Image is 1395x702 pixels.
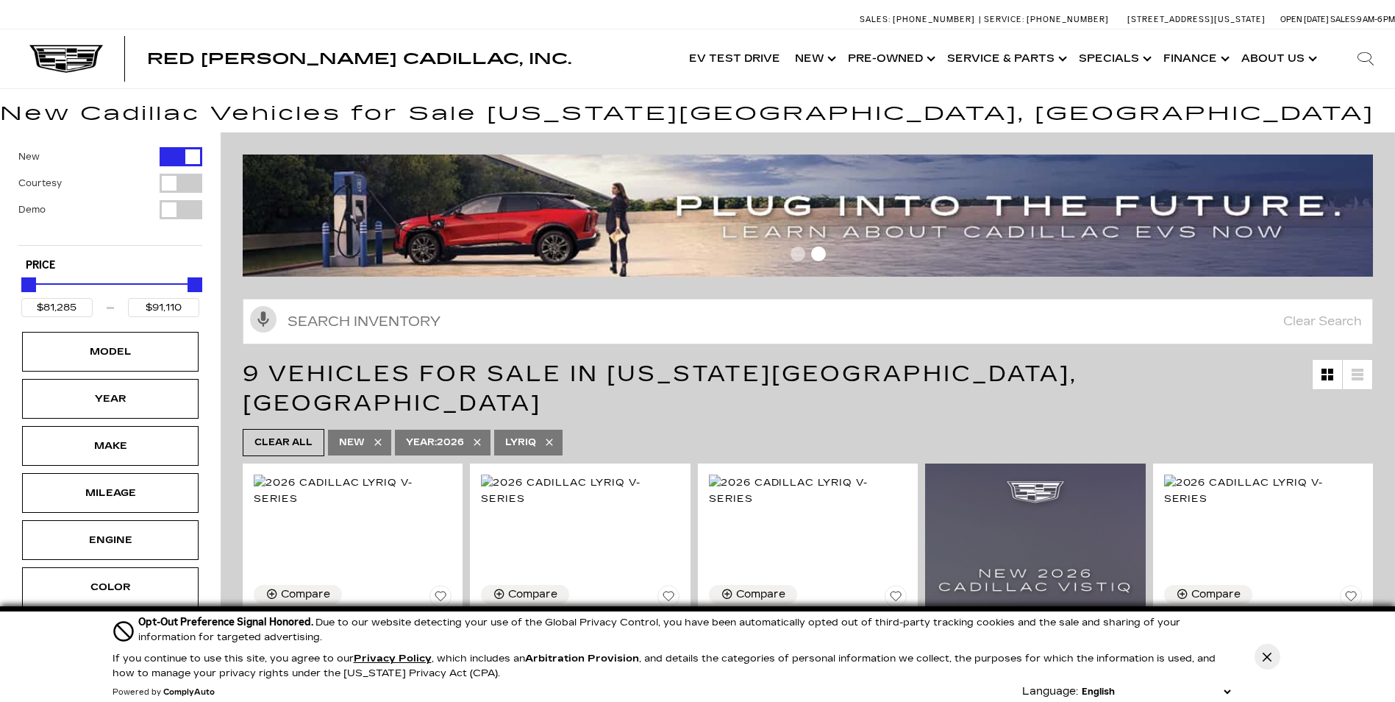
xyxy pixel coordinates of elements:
a: Sales: [PHONE_NUMBER] [860,15,979,24]
div: Price [21,272,199,317]
input: Maximum [128,298,199,317]
img: 2026 Cadillac LYRIQ V-Series [481,475,679,507]
div: Model [74,344,147,360]
span: Go to slide 1 [791,247,805,261]
div: Compare [508,588,557,601]
div: Compare [281,588,330,601]
span: Open [DATE] [1280,15,1329,24]
a: Grid View [1313,360,1342,389]
button: Compare Vehicle [709,585,797,604]
a: Finance [1156,29,1234,88]
u: Privacy Policy [354,653,432,664]
img: 2026 Cadillac LYRIQ V-Series [709,475,907,507]
strong: Arbitration Provision [525,653,639,664]
img: 2026 Cadillac LYRIQ V-Series [1164,475,1362,507]
div: YearYear [22,379,199,419]
div: Maximum Price [188,277,202,292]
div: Compare [1191,588,1241,601]
span: 9 Vehicles for Sale in [US_STATE][GEOGRAPHIC_DATA], [GEOGRAPHIC_DATA] [243,361,1077,416]
span: [PHONE_NUMBER] [1027,15,1109,24]
a: About Us [1234,29,1321,88]
div: Due to our website detecting your use of the Global Privacy Control, you have been automatically ... [138,614,1234,645]
img: Cadillac Dark Logo with Cadillac White Text [29,45,103,73]
a: ComplyAuto [163,688,215,697]
span: New [339,433,365,452]
button: Save Vehicle [429,585,452,613]
div: Year [74,391,147,407]
label: New [18,149,40,164]
button: Save Vehicle [1340,585,1362,613]
div: Language: [1022,687,1078,697]
span: Clear All [254,433,313,452]
a: EV Test Drive [682,29,788,88]
a: Specials [1071,29,1156,88]
button: Save Vehicle [885,585,907,613]
h5: Price [26,259,195,272]
span: Go to slide 2 [811,247,826,261]
div: EngineEngine [22,520,199,560]
input: Search Inventory [243,299,1373,344]
button: Compare Vehicle [481,585,569,604]
span: 9 AM-6 PM [1357,15,1395,24]
span: Sales: [1330,15,1357,24]
a: Service: [PHONE_NUMBER] [979,15,1113,24]
input: Minimum [21,298,93,317]
span: Service: [984,15,1024,24]
div: ColorColor [22,567,199,607]
button: Compare Vehicle [1164,585,1252,604]
span: [PHONE_NUMBER] [893,15,975,24]
div: ModelModel [22,332,199,372]
span: Opt-Out Preference Signal Honored . [138,616,315,628]
div: Compare [736,588,785,601]
a: Service & Parts [940,29,1071,88]
div: Color [74,579,147,595]
button: Close Button [1255,644,1280,670]
span: Year : [406,437,437,447]
span: LYRIQ [505,433,536,452]
a: Pre-Owned [841,29,940,88]
label: Demo [18,202,46,217]
button: Save Vehicle [657,585,679,613]
p: If you continue to use this site, you agree to our , which includes an , and details the categori... [113,653,1216,679]
label: Courtesy [18,176,62,191]
div: Make [74,438,147,454]
a: New [788,29,841,88]
div: MakeMake [22,426,199,466]
div: Engine [74,532,147,548]
div: Powered by [113,688,215,697]
a: Red [PERSON_NAME] Cadillac, Inc. [147,52,571,66]
div: Search [1336,29,1395,88]
div: Mileage [74,485,147,501]
span: Sales: [860,15,891,24]
div: Filter by Vehicle Type [18,147,202,245]
a: [STREET_ADDRESS][US_STATE] [1127,15,1266,24]
div: MileageMileage [22,473,199,513]
button: Compare Vehicle [254,585,342,604]
select: Language Select [1078,684,1234,699]
div: Minimum Price [21,277,36,292]
img: 2026 Cadillac LYRIQ V-Series [254,475,452,507]
svg: Click to toggle on voice search [250,306,276,333]
span: Red [PERSON_NAME] Cadillac, Inc. [147,50,571,68]
span: 2026 [406,433,464,452]
img: ev-blog-post-banners4 [243,155,1384,277]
